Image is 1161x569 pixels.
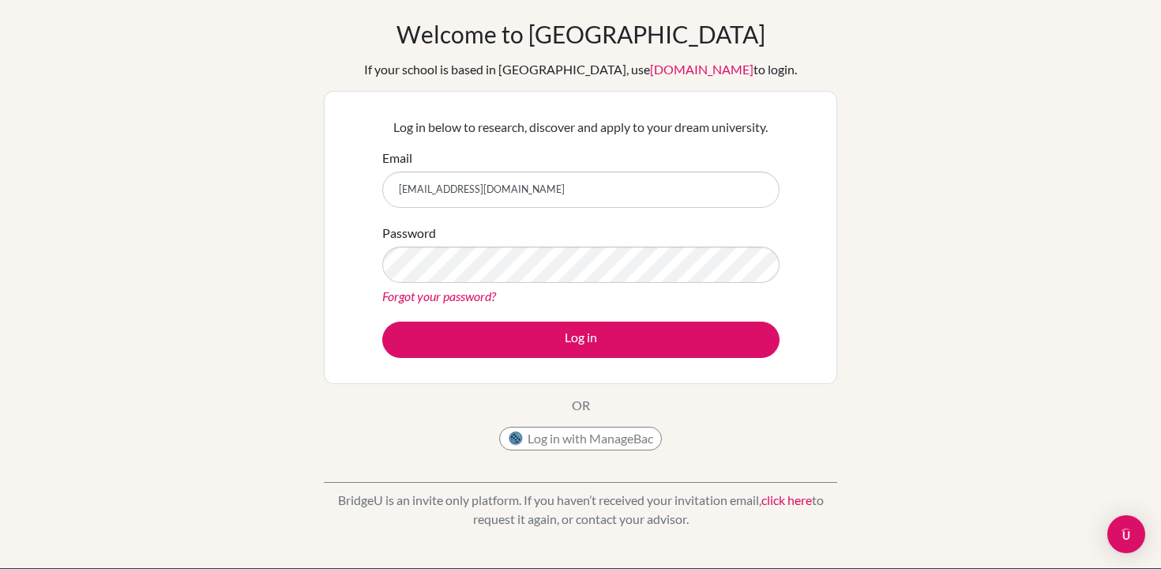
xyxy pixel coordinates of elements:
[382,288,496,303] a: Forgot your password?
[382,224,436,243] label: Password
[572,396,590,415] p: OR
[499,427,662,450] button: Log in with ManageBac
[382,118,780,137] p: Log in below to research, discover and apply to your dream university.
[1107,515,1145,553] div: Open Intercom Messenger
[324,491,837,529] p: BridgeU is an invite only platform. If you haven’t received your invitation email, to request it ...
[382,149,412,168] label: Email
[382,322,780,358] button: Log in
[761,492,812,507] a: click here
[364,60,797,79] div: If your school is based in [GEOGRAPHIC_DATA], use to login.
[396,20,765,48] h1: Welcome to [GEOGRAPHIC_DATA]
[650,62,753,77] a: [DOMAIN_NAME]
